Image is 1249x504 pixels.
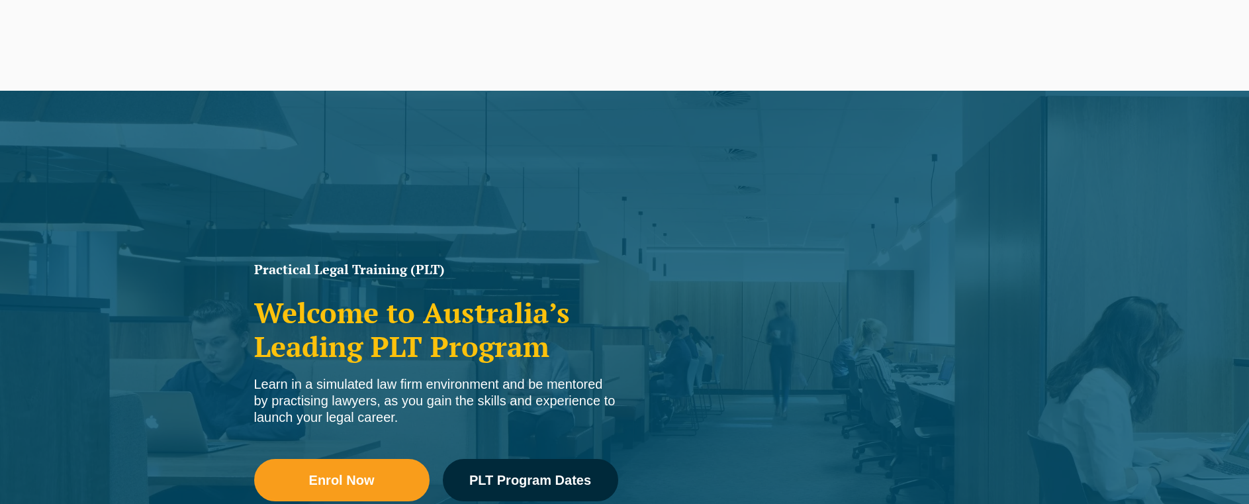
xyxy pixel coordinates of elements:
div: Learn in a simulated law firm environment and be mentored by practising lawyers, as you gain the ... [254,376,618,426]
span: Enrol Now [309,474,375,487]
a: Enrol Now [254,459,430,501]
h1: Practical Legal Training (PLT) [254,263,618,276]
h2: Welcome to Australia’s Leading PLT Program [254,296,618,363]
a: PLT Program Dates [443,459,618,501]
span: PLT Program Dates [469,474,591,487]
